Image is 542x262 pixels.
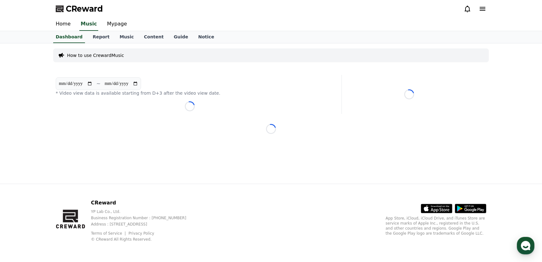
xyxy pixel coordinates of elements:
p: CReward [91,199,196,207]
p: * Video view data is available starting from D+3 after the video view date. [56,90,324,96]
a: Content [139,31,169,43]
span: CReward [66,4,103,14]
a: Messages [42,199,81,215]
span: Settings [93,209,109,214]
a: Settings [81,199,121,215]
a: Terms of Service [91,231,127,236]
span: Messages [52,209,71,214]
a: How to use CrewardMusic [67,52,124,59]
a: Music [79,18,98,31]
a: Guide [169,31,193,43]
a: CReward [56,4,103,14]
a: Music [115,31,139,43]
p: ~ [96,80,100,87]
a: Dashboard [53,31,85,43]
a: Mypage [102,18,132,31]
a: Home [2,199,42,215]
a: Report [88,31,115,43]
a: Notice [193,31,219,43]
p: Address : [STREET_ADDRESS] [91,222,196,227]
p: © CReward All Rights Reserved. [91,237,196,242]
a: Privacy Policy [128,231,154,236]
p: App Store, iCloud, iCloud Drive, and iTunes Store are service marks of Apple Inc., registered in ... [386,216,486,236]
span: Home [16,209,27,214]
a: Home [51,18,76,31]
p: YP Lab Co., Ltd. [91,209,196,214]
p: Business Registration Number : [PHONE_NUMBER] [91,215,196,220]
